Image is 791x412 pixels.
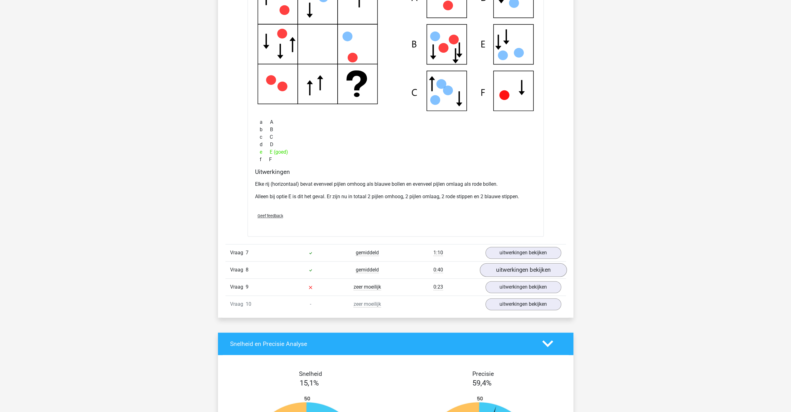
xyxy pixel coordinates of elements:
[230,370,391,377] h4: Snelheid
[356,267,379,273] span: gemiddeld
[255,126,536,133] div: B
[255,118,536,126] div: A
[260,141,270,148] span: d
[282,300,339,308] div: -
[255,193,536,200] p: Alleen bij optie E is dit het geval. Er zijn nu in totaal 2 pijlen omhoog, 2 pijlen omlaag, 2 rod...
[255,156,536,163] div: F
[255,168,536,175] h4: Uitwerkingen
[260,156,269,163] span: f
[255,148,536,156] div: E (goed)
[472,378,492,387] span: 59,4%
[230,340,533,347] h4: Snelheid en Precisie Analyse
[480,263,567,277] a: uitwerkingen bekijken
[356,250,379,256] span: gemiddeld
[255,180,536,188] p: Elke rij (horizontaal) bevat evenveel pijlen omhoog als blauwe bollen en evenveel pijlen omlaag a...
[255,133,536,141] div: C
[230,249,246,256] span: Vraag
[260,133,270,141] span: c
[354,284,381,290] span: zeer moeilijk
[354,301,381,307] span: zeer moeilijk
[230,300,246,308] span: Vraag
[246,267,248,273] span: 8
[246,301,251,307] span: 10
[258,213,283,218] span: Geef feedback
[433,284,443,290] span: 0:23
[403,370,564,377] h4: Precisie
[300,378,319,387] span: 15,1%
[230,283,246,291] span: Vraag
[260,126,270,133] span: b
[485,281,561,293] a: uitwerkingen bekijken
[230,266,246,274] span: Vraag
[246,250,248,256] span: 7
[255,141,536,148] div: D
[246,284,248,290] span: 9
[260,148,270,156] span: e
[485,247,561,259] a: uitwerkingen bekijken
[433,267,443,273] span: 0:40
[485,298,561,310] a: uitwerkingen bekijken
[260,118,270,126] span: a
[433,250,443,256] span: 1:10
